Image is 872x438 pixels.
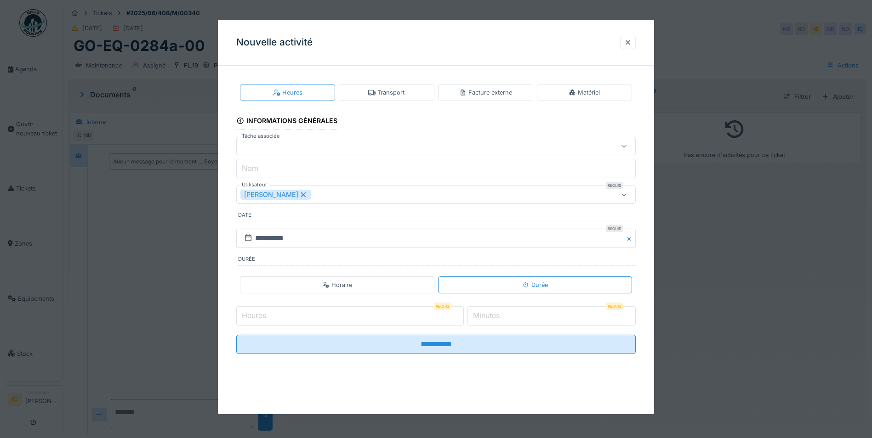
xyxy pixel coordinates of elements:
label: Tâche associée [240,132,282,140]
div: Matériel [569,88,600,97]
label: Durée [238,255,636,265]
div: [PERSON_NAME] [240,190,311,200]
label: Date [238,211,636,221]
div: Transport [368,88,405,97]
button: Close [626,229,636,248]
label: Nom [240,163,260,174]
div: Durée [522,281,548,289]
h3: Nouvelle activité [236,37,313,48]
div: Informations générales [236,114,337,129]
div: Facture externe [459,88,512,97]
div: Requis [606,182,623,189]
label: Heures [240,310,268,321]
div: Horaire [322,281,352,289]
div: Requis [606,303,623,310]
div: Requis [434,303,451,310]
label: Utilisateur [240,181,269,189]
label: Minutes [471,310,502,321]
div: Heures [273,88,302,97]
div: Requis [606,225,623,232]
